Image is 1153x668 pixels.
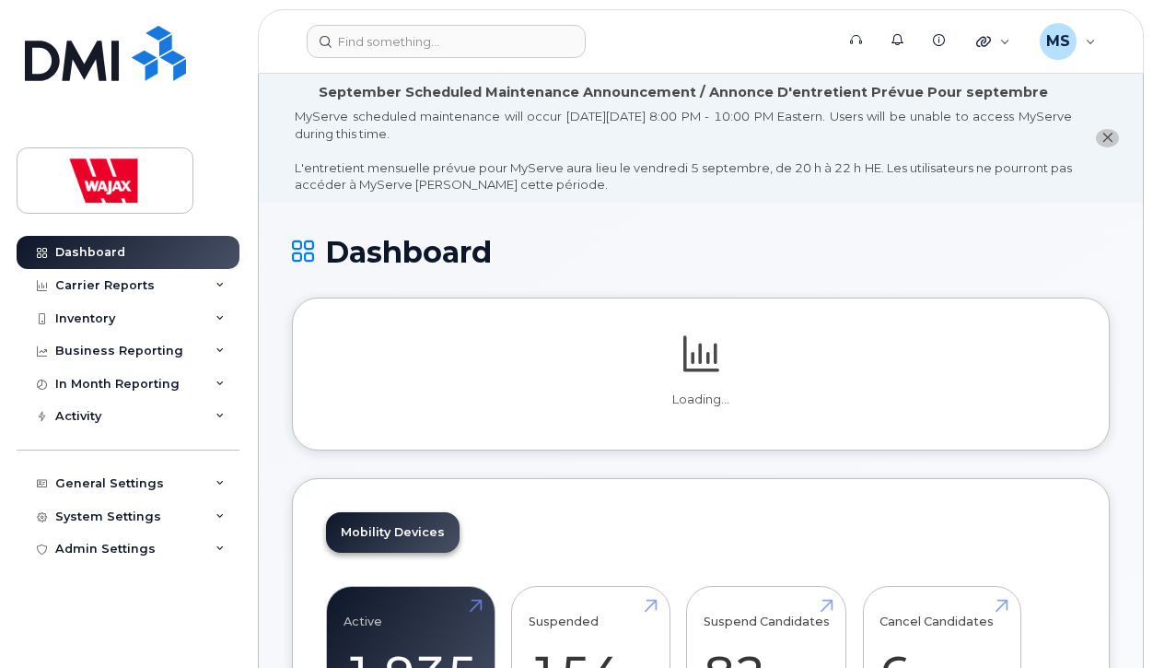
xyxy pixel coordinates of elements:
[295,108,1072,193] div: MyServe scheduled maintenance will occur [DATE][DATE] 8:00 PM - 10:00 PM Eastern. Users will be u...
[319,83,1048,102] div: September Scheduled Maintenance Announcement / Annonce D'entretient Prévue Pour septembre
[326,392,1076,408] p: Loading...
[1096,129,1119,148] button: close notification
[326,512,460,553] a: Mobility Devices
[292,236,1110,268] h1: Dashboard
